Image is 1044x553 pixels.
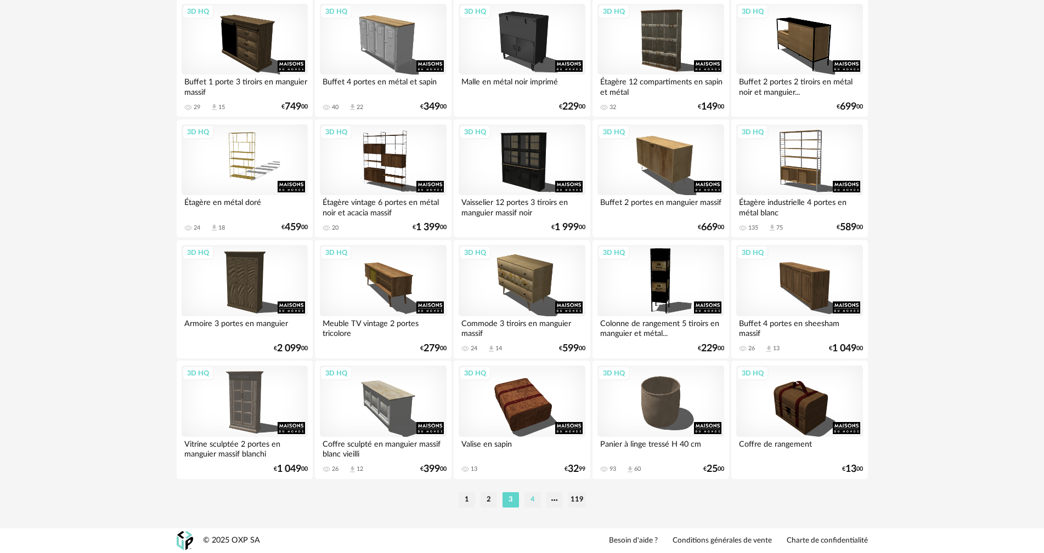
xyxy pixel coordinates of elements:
a: 3D HQ Buffet 4 portes en sheesham massif 26 Download icon 13 €1 04900 [731,240,867,358]
div: Vitrine sculptée 2 portes en manguier massif blanchi [182,437,308,459]
span: 25 [707,465,718,473]
span: 229 [701,345,718,352]
div: 15 [218,104,225,111]
div: € 00 [842,465,863,473]
div: € 00 [274,465,308,473]
span: Download icon [210,103,218,111]
span: 669 [701,224,718,231]
div: € 00 [698,345,724,352]
div: € 00 [698,103,724,111]
div: 3D HQ [459,4,491,19]
div: Buffet 2 portes 2 tiroirs en métal noir et manguier... [736,75,862,96]
div: 18 [218,224,225,232]
span: 459 [285,224,301,231]
div: € 00 [274,345,308,352]
div: 3D HQ [182,246,214,260]
div: Buffet 2 portes en manguier massif [597,195,724,217]
div: Valise en sapin [459,437,585,459]
div: € 00 [281,224,308,231]
a: 3D HQ Vitrine sculptée 2 portes en manguier massif blanchi €1 04900 [177,361,313,479]
div: Coffre sculpté en manguier massif blanc vieilli [320,437,446,459]
div: Vaisselier 12 portes 3 tiroirs en manguier massif noir [459,195,585,217]
div: 29 [194,104,200,111]
div: 135 [748,224,758,232]
div: 3D HQ [182,366,214,380]
a: 3D HQ Coffre de rangement €1300 [731,361,867,479]
a: Besoin d'aide ? [609,536,658,546]
li: 3 [503,492,519,508]
div: € 00 [420,103,447,111]
a: 3D HQ Valise en sapin 13 €3299 [454,361,590,479]
div: € 00 [829,345,863,352]
div: € 00 [559,345,585,352]
div: Buffet 4 portes en sheesham massif [736,316,862,338]
div: 24 [471,345,477,352]
div: Étagère industrielle 4 portes en métal blanc [736,195,862,217]
div: 32 [610,104,616,111]
div: 93 [610,465,616,473]
span: Download icon [765,345,773,353]
div: Coffre de rangement [736,437,862,459]
div: Armoire 3 portes en manguier [182,316,308,338]
div: 60 [634,465,641,473]
div: 40 [332,104,338,111]
a: 3D HQ Meuble TV vintage 2 portes tricolore €27900 [315,240,451,358]
div: € 00 [703,465,724,473]
div: 20 [332,224,338,232]
div: Buffet 4 portes en métal et sapin [320,75,446,96]
span: 1 999 [555,224,579,231]
a: 3D HQ Vaisselier 12 portes 3 tiroirs en manguier massif noir €1 99900 [454,119,590,238]
div: € 00 [698,224,724,231]
a: 3D HQ Commode 3 tiroirs en manguier massif 24 Download icon 14 €59900 [454,240,590,358]
img: OXP [177,531,193,550]
div: 13 [773,345,780,352]
div: 14 [495,345,502,352]
a: 3D HQ Étagère vintage 6 portes en métal noir et acacia massif 20 €1 39900 [315,119,451,238]
span: Download icon [768,224,776,232]
li: 1 [459,492,475,508]
div: Étagère vintage 6 portes en métal noir et acacia massif [320,195,446,217]
span: 149 [701,103,718,111]
div: 3D HQ [598,4,630,19]
span: 279 [424,345,440,352]
div: 13 [471,465,477,473]
span: 749 [285,103,301,111]
div: € 00 [559,103,585,111]
div: € 99 [565,465,585,473]
span: Download icon [348,465,357,474]
a: 3D HQ Colonne de rangement 5 tiroirs en manguier et métal... €22900 [592,240,729,358]
div: € 00 [281,103,308,111]
div: 24 [194,224,200,232]
a: 3D HQ Étagère en métal doré 24 Download icon 18 €45900 [177,119,313,238]
span: 229 [562,103,579,111]
span: 2 099 [277,345,301,352]
span: 1 399 [416,224,440,231]
div: 3D HQ [182,4,214,19]
span: Download icon [626,465,634,474]
span: 699 [840,103,856,111]
div: Étagère 12 compartiments en sapin et métal [597,75,724,96]
span: 599 [562,345,579,352]
li: 4 [524,492,541,508]
span: Download icon [210,224,218,232]
div: 3D HQ [459,366,491,380]
div: Commode 3 tiroirs en manguier massif [459,316,585,338]
div: 3D HQ [737,4,769,19]
div: Malle en métal noir imprimé [459,75,585,96]
span: 1 049 [832,345,856,352]
div: 3D HQ [459,246,491,260]
a: Conditions générales de vente [673,536,772,546]
li: 119 [568,492,586,508]
div: 3D HQ [320,125,352,139]
div: 22 [357,104,363,111]
div: 3D HQ [320,246,352,260]
div: © 2025 OXP SA [203,535,260,546]
span: Download icon [487,345,495,353]
div: 3D HQ [598,366,630,380]
div: 3D HQ [320,4,352,19]
div: 3D HQ [182,125,214,139]
a: 3D HQ Étagère industrielle 4 portes en métal blanc 135 Download icon 75 €58900 [731,119,867,238]
div: € 00 [837,103,863,111]
div: 26 [332,465,338,473]
a: Charte de confidentialité [787,536,868,546]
